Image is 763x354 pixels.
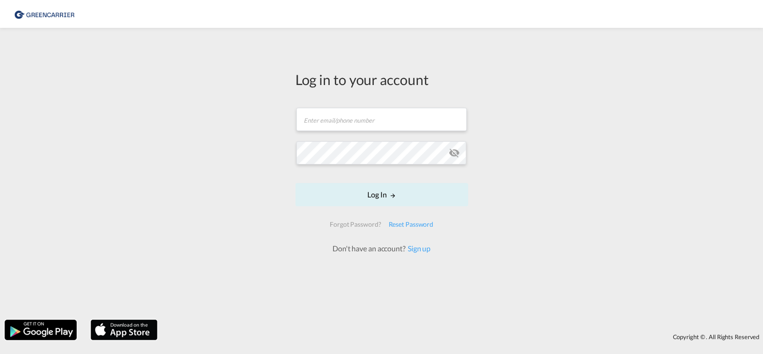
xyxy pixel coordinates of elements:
[295,70,468,89] div: Log in to your account
[295,183,468,206] button: LOGIN
[449,147,460,158] md-icon: icon-eye-off
[326,216,385,233] div: Forgot Password?
[405,244,430,253] a: Sign up
[296,108,467,131] input: Enter email/phone number
[385,216,437,233] div: Reset Password
[14,4,77,25] img: 1378a7308afe11ef83610d9e779c6b34.png
[90,319,158,341] img: apple.png
[322,243,441,254] div: Don't have an account?
[4,319,78,341] img: google.png
[162,329,763,345] div: Copyright © . All Rights Reserved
